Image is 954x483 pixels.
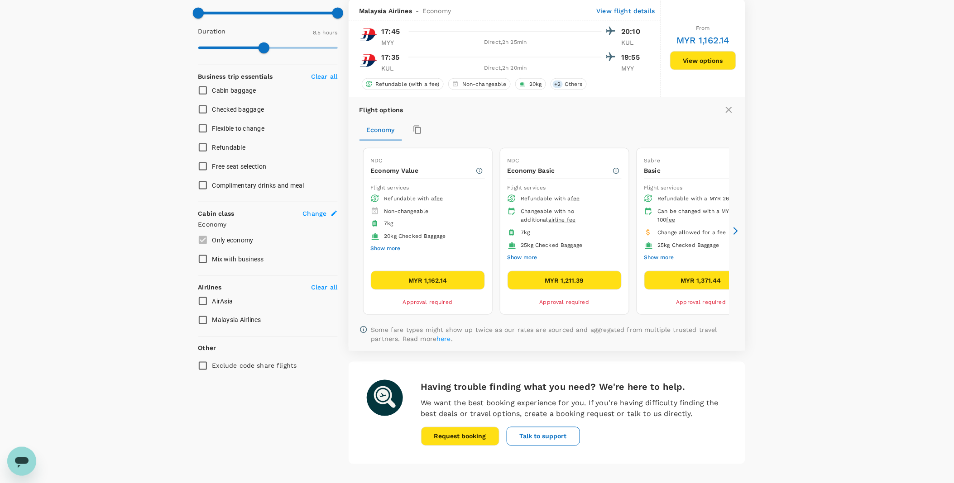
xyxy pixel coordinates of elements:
[658,194,751,204] div: Refundable with a MYR 266.73
[521,207,614,225] div: Changeable with no additional
[622,64,644,73] p: MYY
[421,380,727,394] h6: Having trouble finding what you need? We're here to help.
[372,80,443,88] span: Refundable (with a fee)
[436,336,451,343] a: here
[658,229,727,236] span: Change allowed for a fee
[313,29,337,36] span: 8.5 hours
[666,217,675,223] span: fee
[360,119,402,141] button: Economy
[644,157,661,164] span: Sabre
[382,52,400,63] p: 17:35
[515,78,546,90] div: 20kg
[212,361,297,370] p: Exclude code share flights
[658,242,719,248] span: 25kg Checked Baggage
[360,26,378,44] img: MH
[311,283,337,292] p: Clear all
[508,166,612,175] p: Economy Basic
[410,64,602,73] div: Direct , 2h 20min
[212,182,304,189] span: Complimentary drinks and meal
[597,6,655,15] p: View flight details
[212,317,261,324] span: Malaysia Airlines
[676,299,726,305] span: Approval required
[540,299,590,305] span: Approval required
[622,52,644,63] p: 19:55
[382,64,404,73] p: KUL
[382,38,404,47] p: MYY
[403,299,453,305] span: Approval required
[384,208,429,214] span: Non-changeable
[508,185,546,191] span: Flight services
[198,284,222,291] strong: Airlines
[548,217,576,223] span: airline fee
[526,80,546,88] span: 20kg
[360,52,378,70] img: MH
[508,252,537,264] button: Show more
[561,80,586,88] span: Others
[212,256,264,263] span: Mix with business
[212,298,233,305] span: AirAsia
[198,344,216,353] p: Other
[658,207,751,225] div: Can be changed with a MYR 100
[371,271,485,290] button: MYR 1,162.14
[553,80,563,88] span: + 2
[421,398,727,420] p: We want the best booking experience for you. If you're having difficulty finding the best deals o...
[644,252,674,264] button: Show more
[371,326,734,344] p: Some fare types might show up twice as our rates are sourced and aggregated from multiple trusted...
[622,26,644,37] p: 20:10
[212,125,265,132] span: Flexible to change
[303,209,327,218] span: Change
[670,51,736,70] button: View options
[521,229,530,236] span: 7kg
[198,210,235,217] strong: Cabin class
[371,157,383,164] span: NDC
[644,185,683,191] span: Flight services
[521,194,614,204] div: Refundable with a
[410,38,602,47] div: Direct , 2h 25min
[212,163,267,170] span: Free seat selection
[384,233,446,239] span: 20kg Checked Baggage
[508,157,519,164] span: NDC
[551,78,587,90] div: +2Others
[362,78,444,90] div: Refundable (with a fee)
[644,271,758,290] button: MYR 1,371.44
[384,194,478,204] div: Refundable with a
[360,105,403,114] p: Flight options
[507,427,580,446] button: Talk to support
[212,144,246,151] span: Refundable
[644,166,749,175] p: Basic
[371,243,401,255] button: Show more
[371,185,409,191] span: Flight services
[198,73,273,80] strong: Business trip essentials
[198,27,226,36] p: Duration
[198,220,338,229] p: Economy
[7,447,36,476] iframe: Button to launch messaging window
[371,166,475,175] p: Economy Value
[311,72,337,81] p: Clear all
[384,220,393,227] span: 7kg
[571,195,580,202] span: fee
[382,26,400,37] p: 17:45
[421,427,499,446] button: Request booking
[412,6,422,15] span: -
[360,6,412,15] span: Malaysia Airlines
[521,242,583,248] span: 25kg Checked Baggage
[422,6,451,15] span: Economy
[212,106,264,113] span: Checked baggage
[448,78,511,90] div: Non-changeable
[696,25,710,31] span: From
[508,271,622,290] button: MYR 1,211.39
[212,237,254,244] span: Only economy
[676,33,729,47] h6: MYR 1,162.14
[434,195,443,202] span: fee
[459,80,510,88] span: Non-changeable
[622,38,644,47] p: KUL
[212,87,256,94] span: Cabin baggage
